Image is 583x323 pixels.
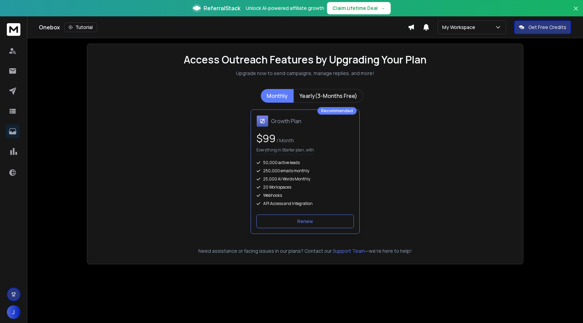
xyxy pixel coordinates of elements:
div: API Access and Integration [256,201,354,206]
span: / Month [275,137,294,144]
div: 25,000 AI Words Monthly [256,176,354,182]
span: ReferralStack [204,4,240,12]
button: Renew [256,215,354,228]
button: Monthly [261,89,294,103]
button: Yearly(3-Months Free) [294,89,363,103]
img: Growth Plan icon [256,115,268,127]
button: Tutorial [64,23,97,32]
p: Get Free Credits [528,24,566,31]
span: → [380,5,385,12]
button: Close banner [571,4,580,20]
button: J [7,305,20,319]
h1: Access Outreach Features by Upgrading Your Plan [184,54,427,66]
div: 50,000 active leads [256,160,354,165]
p: Everything in Starter plan, with [256,147,314,155]
h1: Growth Plan [271,117,301,125]
span: $ 99 [256,131,275,145]
div: Recommended [317,107,357,115]
button: Get Free Credits [514,20,571,34]
div: Onebox [39,23,408,32]
p: Unlock AI-powered affiliate growth [246,5,324,12]
button: Claim Lifetime Deal→ [327,2,391,14]
p: My Workspace [442,24,478,31]
div: Webhooks [256,193,354,198]
div: 20 Workspaces [256,185,354,190]
div: 250,000 emails monthly [256,168,354,174]
p: Need assistance or facing issues in our plans? Contact our —we're here to help! [97,248,513,254]
button: Support Team [333,248,365,254]
p: Upgrade now to send campaigns, manage replies, and more! [236,70,374,77]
